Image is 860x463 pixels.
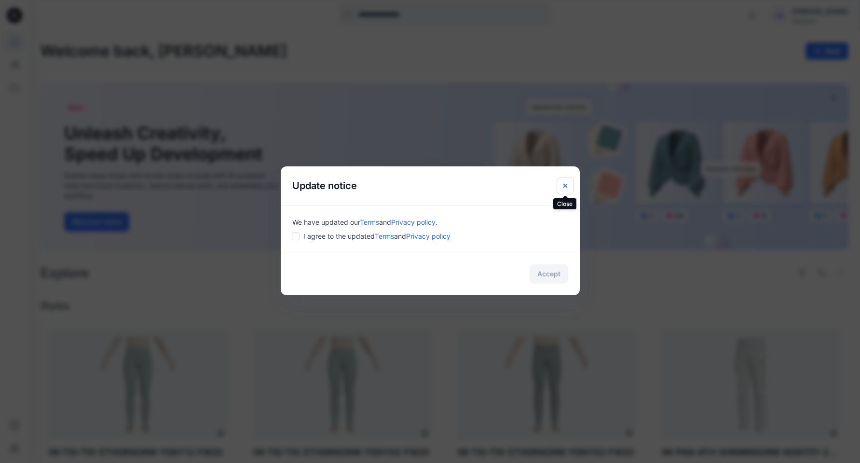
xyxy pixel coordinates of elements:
[375,232,394,240] a: Terms
[303,231,450,241] span: I agree to the updated
[360,218,379,226] a: Terms
[406,232,450,240] a: Privacy policy
[379,218,391,226] span: and
[557,177,574,194] button: Close
[394,232,406,240] span: and
[391,218,436,226] a: Privacy policy
[281,166,369,205] h5: Update notice
[292,217,568,227] div: We have updated our .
